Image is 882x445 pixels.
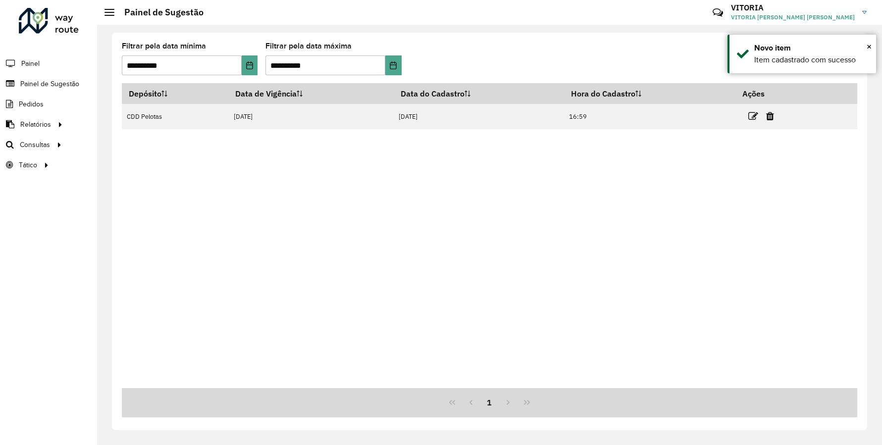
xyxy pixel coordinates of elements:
button: 1 [480,393,499,412]
th: Ações [735,83,795,104]
th: Data de Vigência [228,83,394,104]
td: CDD Pelotas [122,104,228,129]
span: Tático [19,160,37,170]
th: Hora do Cadastro [564,83,735,104]
h2: Painel de Sugestão [114,7,204,18]
a: Excluir [766,109,774,123]
span: Painel de Sugestão [20,79,79,89]
td: [DATE] [228,104,394,129]
a: Editar [748,109,758,123]
a: Contato Rápido [707,2,728,23]
div: Item cadastrado com sucesso [754,54,869,66]
th: Data do Cadastro [394,83,564,104]
span: Pedidos [19,99,44,109]
button: Choose Date [242,55,258,75]
span: × [867,41,872,52]
span: Consultas [20,140,50,150]
h3: VITORIA [731,3,855,12]
div: Novo item [754,42,869,54]
span: VITORIA [PERSON_NAME] [PERSON_NAME] [731,13,855,22]
td: [DATE] [394,104,564,129]
span: Relatórios [20,119,51,130]
span: Painel [21,58,40,69]
button: Choose Date [385,55,402,75]
td: 16:59 [564,104,735,129]
th: Depósito [122,83,228,104]
button: Close [867,39,872,54]
label: Filtrar pela data máxima [265,40,352,52]
label: Filtrar pela data mínima [122,40,206,52]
